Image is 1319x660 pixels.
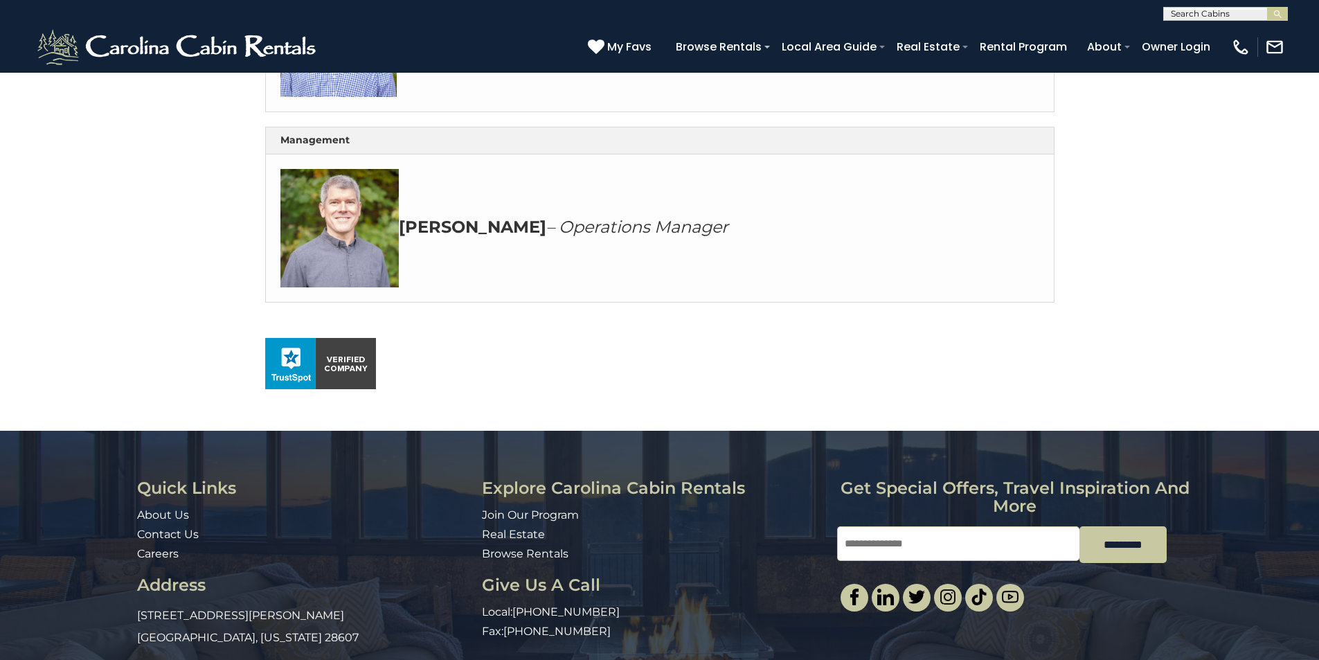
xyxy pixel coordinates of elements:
img: phone-regular-white.png [1231,37,1250,57]
p: [STREET_ADDRESS][PERSON_NAME] [GEOGRAPHIC_DATA], [US_STATE] 28607 [137,605,472,649]
strong: Management [280,134,350,146]
a: Real Estate [482,528,545,541]
img: White-1-2.png [35,26,322,68]
img: mail-regular-white.png [1265,37,1284,57]
em: – Operations Manager [546,217,728,237]
a: Real Estate [890,35,967,59]
h3: Get special offers, travel inspiration and more [837,479,1192,516]
img: twitter-single.svg [908,589,925,605]
p: Local: [482,605,827,621]
a: Contact Us [137,528,199,541]
a: Careers [137,547,179,560]
img: instagram-single.svg [940,589,956,605]
a: Browse Rentals [669,35,769,59]
a: Local Area Guide [775,35,883,59]
img: facebook-single.svg [846,589,863,605]
h3: Address [137,576,472,594]
a: About Us [137,508,189,521]
a: Join Our Program [482,508,579,521]
a: [PHONE_NUMBER] [503,625,611,638]
a: My Favs [588,38,655,56]
img: tiktok.svg [971,589,987,605]
a: About [1080,35,1129,59]
a: Browse Rentals [482,547,568,560]
h3: Explore Carolina Cabin Rentals [482,479,827,497]
h3: Give Us A Call [482,576,827,594]
a: Rental Program [973,35,1074,59]
a: Owner Login [1135,35,1217,59]
strong: [PERSON_NAME] [399,217,546,237]
p: Fax: [482,624,827,640]
img: youtube-light.svg [1002,589,1019,605]
span: My Favs [607,38,652,55]
img: linkedin-single.svg [877,589,894,605]
a: [PHONE_NUMBER] [512,605,620,618]
h3: Quick Links [137,479,472,497]
img: seal_horizontal.png [265,338,376,389]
